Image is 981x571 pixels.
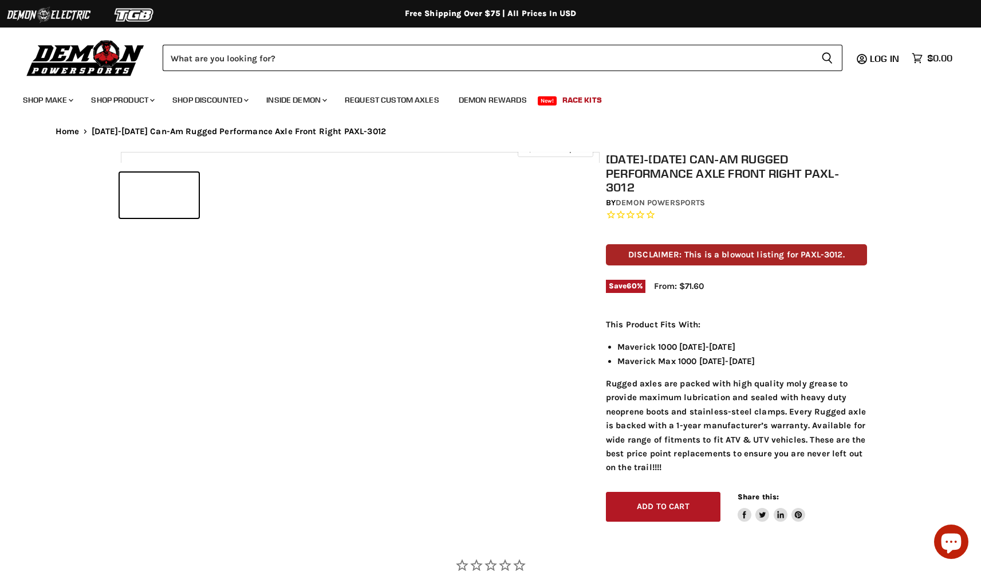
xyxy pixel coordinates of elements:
[92,4,178,26] img: TGB Logo 2
[606,209,867,221] span: Rated 0.0 out of 5 stars 0 reviews
[120,173,199,218] button: 2013-2018 Can-Am Rugged Performance Axle Front Right PAXL-3012 thumbnail
[163,45,812,71] input: Search
[336,88,448,112] a: Request Custom Axles
[258,88,334,112] a: Inside Demon
[606,197,867,209] div: by
[637,502,690,511] span: Add to cart
[23,37,148,78] img: Demon Powersports
[523,144,587,153] span: Click to expand
[606,244,867,265] p: DISCLAIMER: This is a blowout listing for PAXL-3012.
[927,53,952,64] span: $0.00
[164,88,255,112] a: Shop Discounted
[14,84,950,112] ul: Main menu
[606,318,867,475] div: Rugged axles are packed with high quality moly grease to provide maximum lubrication and sealed w...
[450,88,535,112] a: Demon Rewards
[906,50,958,67] a: $0.00
[33,127,949,136] nav: Breadcrumbs
[738,492,806,522] aside: Share this:
[82,88,161,112] a: Shop Product
[616,198,705,208] a: Demon Powersports
[33,9,949,19] div: Free Shipping Over $75 | All Prices In USD
[617,354,867,368] li: Maverick Max 1000 [DATE]-[DATE]
[870,53,899,64] span: Log in
[738,492,779,501] span: Share this:
[6,4,92,26] img: Demon Electric Logo 2
[617,340,867,354] li: Maverick 1000 [DATE]-[DATE]
[931,525,972,562] inbox-online-store-chat: Shopify online store chat
[554,88,610,112] a: Race Kits
[606,152,867,194] h1: [DATE]-[DATE] Can-Am Rugged Performance Axle Front Right PAXL-3012
[56,127,80,136] a: Home
[654,281,704,291] span: From: $71.60
[606,492,720,522] button: Add to cart
[606,280,645,292] span: Save %
[606,318,867,331] p: This Product Fits With:
[812,45,842,71] button: Search
[627,281,636,290] span: 60
[92,127,386,136] span: [DATE]-[DATE] Can-Am Rugged Performance Axle Front Right PAXL-3012
[163,45,842,71] form: Product
[865,53,906,64] a: Log in
[538,96,557,105] span: New!
[14,88,80,112] a: Shop Make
